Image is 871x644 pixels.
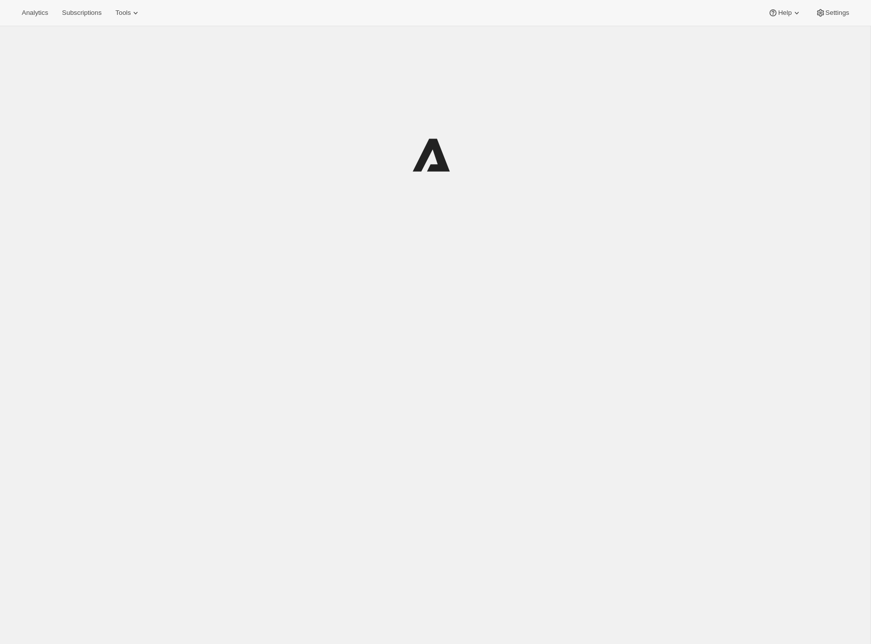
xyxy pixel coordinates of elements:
span: Tools [115,9,131,17]
span: Help [778,9,791,17]
span: Analytics [22,9,48,17]
span: Settings [825,9,849,17]
button: Help [762,6,807,20]
button: Tools [109,6,146,20]
span: Subscriptions [62,9,101,17]
button: Settings [810,6,855,20]
button: Subscriptions [56,6,107,20]
button: Analytics [16,6,54,20]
